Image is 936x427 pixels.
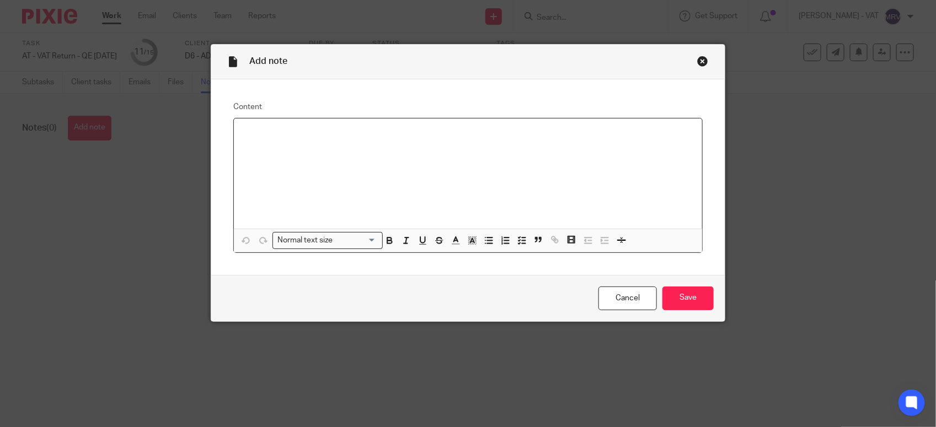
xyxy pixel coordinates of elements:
label: Content [233,101,703,112]
input: Save [662,287,714,310]
div: Close this dialog window [697,56,708,67]
span: Normal text size [275,235,335,246]
input: Search for option [336,235,376,246]
div: Search for option [272,232,383,249]
a: Cancel [598,287,657,310]
span: Add note [249,57,287,66]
